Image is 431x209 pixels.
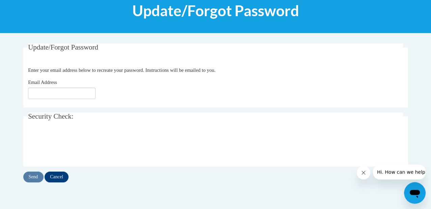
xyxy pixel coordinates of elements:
[28,43,98,51] span: Update/Forgot Password
[28,112,74,120] span: Security Check:
[45,172,69,182] input: Cancel
[373,165,426,179] iframe: Message from company
[132,2,299,20] span: Update/Forgot Password
[28,132,131,158] iframe: reCAPTCHA
[404,182,426,204] iframe: Button to launch messaging window
[28,88,96,99] input: Email
[357,166,370,179] iframe: Close message
[28,67,215,73] span: Enter your email address below to recreate your password. Instructions will be emailed to you.
[28,80,57,85] span: Email Address
[4,5,55,10] span: Hi. How can we help?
